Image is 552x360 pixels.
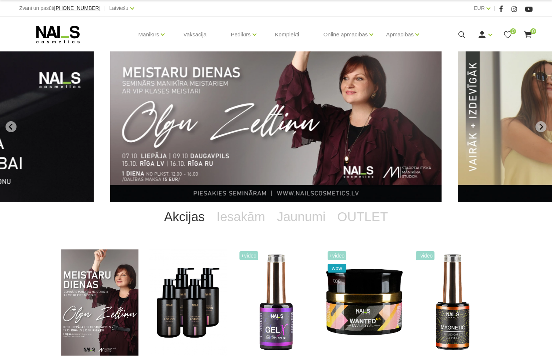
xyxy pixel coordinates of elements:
[149,249,227,356] img: BAROJOŠS roku un ķermeņa LOSJONSBALI COCONUT barojošs roku un ķermeņa losjons paredzēts jebkura t...
[54,5,101,11] span: [PHONE_NUMBER]
[239,251,259,260] span: +Video
[494,4,495,13] span: |
[416,251,435,260] span: +Video
[231,20,250,49] a: Pedikīrs
[109,4,128,12] a: Latviešu
[211,202,271,231] a: Iesakām
[474,4,485,12] a: EUR
[104,4,106,13] span: |
[269,17,305,52] a: Komplekti
[238,249,315,356] img: Trīs vienā - bāze, tonis, tops (trausliem nagiem vēlams papildus lietot bāzi). Ilgnoturīga un int...
[328,276,347,285] span: top
[535,121,546,132] button: Next slide
[19,4,101,13] div: Zvani un pasūti
[331,202,394,231] a: OUTLET
[328,264,347,273] span: wow
[503,30,512,39] a: 0
[6,121,17,132] button: Go to last slide
[111,51,442,202] li: 1 of 13
[414,249,491,356] img: Ilgnoturīga gellaka, kas sastāv no metāla mikrodaļiņām, kuras īpaša magnēta ietekmē var pārvērst ...
[54,6,101,11] a: [PHONE_NUMBER]
[530,28,536,34] span: 0
[177,17,212,52] a: Vaksācija
[328,251,347,260] span: +Video
[326,249,403,356] img: Gels WANTED NAILS cosmetics tehniķu komanda ir radījusi gelu, kas ilgi jau ir katra meistara mekl...
[158,202,211,231] a: Akcijas
[386,20,414,49] a: Apmācības
[61,249,138,356] img: ✨ Meistaru dienas ar Olgu Zeltiņu 2025 ✨🍂 RUDENS / Seminārs manikīra meistariem 🍂📍 Liepāja – 7. o...
[510,28,516,34] span: 0
[323,20,368,49] a: Online apmācības
[138,20,159,49] a: Manikīrs
[271,202,331,231] a: Jaunumi
[523,30,533,39] a: 0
